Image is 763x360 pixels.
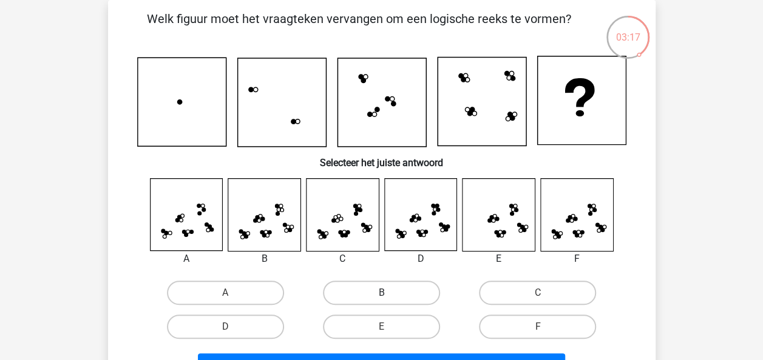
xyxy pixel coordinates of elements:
[453,252,544,266] div: E
[127,147,636,168] h6: Selecteer het juiste antwoord
[605,15,651,45] div: 03:17
[127,10,591,46] p: Welk figuur moet het vraagteken vervangen om een logische reeks te vormen?
[167,281,284,305] label: A
[323,281,440,305] label: B
[531,252,623,266] div: F
[141,252,232,266] div: A
[323,315,440,339] label: E
[297,252,388,266] div: C
[479,315,596,339] label: F
[375,252,467,266] div: D
[479,281,596,305] label: C
[219,252,310,266] div: B
[167,315,284,339] label: D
